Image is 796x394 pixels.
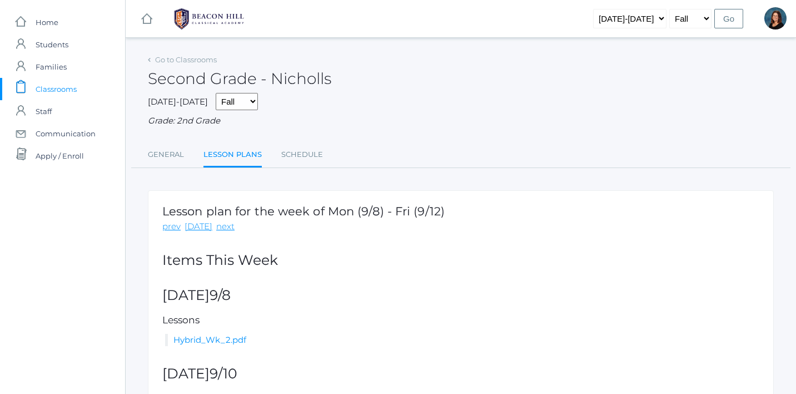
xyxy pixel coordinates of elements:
[148,70,331,87] h2: Second Grade - Nicholls
[148,96,208,107] span: [DATE]-[DATE]
[162,220,181,233] a: prev
[764,7,787,29] div: Emily Balli
[36,11,58,33] span: Home
[162,288,759,303] h2: [DATE]
[36,33,68,56] span: Students
[714,9,743,28] input: Go
[36,100,52,122] span: Staff
[210,365,237,382] span: 9/10
[162,315,759,326] h5: Lessons
[210,287,231,303] span: 9/8
[281,144,323,166] a: Schedule
[167,5,251,33] img: BHCALogos-05-308ed15e86a5a0abce9b8dd61676a3503ac9727e845dece92d48e8588c001991.png
[36,56,67,78] span: Families
[36,145,84,167] span: Apply / Enroll
[173,334,246,345] a: Hybrid_Wk_2.pdf
[203,144,262,168] a: Lesson Plans
[162,366,759,382] h2: [DATE]
[148,144,184,166] a: General
[162,253,759,268] h2: Items This Week
[162,205,445,218] h1: Lesson plan for the week of Mon (9/8) - Fri (9/12)
[185,220,212,233] a: [DATE]
[36,78,77,100] span: Classrooms
[155,55,217,64] a: Go to Classrooms
[36,122,96,145] span: Communication
[216,220,235,233] a: next
[148,115,774,127] div: Grade: 2nd Grade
